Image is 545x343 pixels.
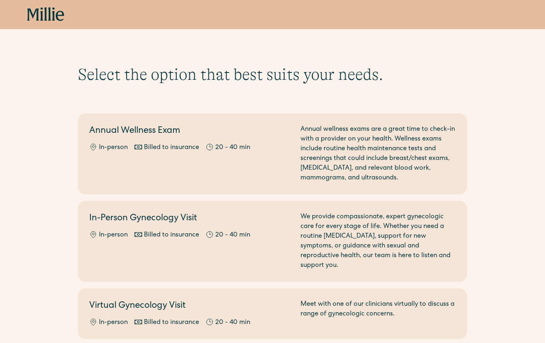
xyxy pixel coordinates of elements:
[144,318,199,328] div: Billed to insurance
[215,230,250,240] div: 20 - 40 min
[300,300,456,328] div: Meet with one of our clinicians virtually to discuss a range of gynecologic concerns.
[89,125,291,138] h2: Annual Wellness Exam
[215,318,250,328] div: 20 - 40 min
[144,143,199,153] div: Billed to insurance
[78,113,467,194] a: Annual Wellness ExamIn-personBilled to insurance20 - 40 minAnnual wellness exams are a great time...
[99,230,128,240] div: In-person
[99,143,128,153] div: In-person
[78,201,467,282] a: In-Person Gynecology VisitIn-personBilled to insurance20 - 40 minWe provide compassionate, expert...
[215,143,250,153] div: 20 - 40 min
[89,300,291,313] h2: Virtual Gynecology Visit
[78,65,467,84] h1: Select the option that best suits your needs.
[78,288,467,339] a: Virtual Gynecology VisitIn-personBilled to insurance20 - 40 minMeet with one of our clinicians vi...
[144,230,199,240] div: Billed to insurance
[99,318,128,328] div: In-person
[89,212,291,226] h2: In-Person Gynecology Visit
[300,212,456,271] div: We provide compassionate, expert gynecologic care for every stage of life. Whether you need a rou...
[300,125,456,183] div: Annual wellness exams are a great time to check-in with a provider on your health. Wellness exams...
